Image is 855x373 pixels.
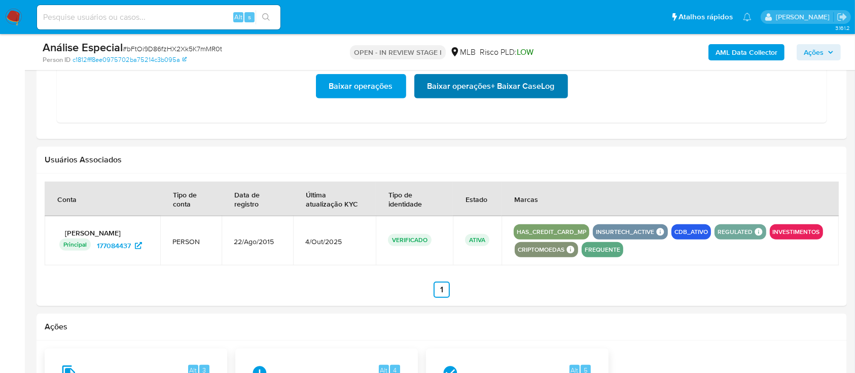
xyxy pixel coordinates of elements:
[234,12,242,22] span: Alt
[797,44,841,60] button: Ações
[37,11,280,24] input: Pesquise usuários ou casos...
[480,47,533,58] span: Risco PLD:
[450,47,476,58] div: MLB
[835,24,850,32] span: 3.161.2
[716,44,777,60] b: AML Data Collector
[708,44,785,60] button: AML Data Collector
[123,44,222,54] span: # bFtOi9D86fzHX2Xk5K7mMR0t
[350,45,446,59] p: OPEN - IN REVIEW STAGE I
[43,55,70,64] b: Person ID
[45,322,839,332] h2: Ações
[804,44,824,60] span: Ações
[43,39,123,55] b: Análise Especial
[256,10,276,24] button: search-icon
[679,12,733,22] span: Atalhos rápidos
[517,46,533,58] span: LOW
[73,55,187,64] a: c1812fff8ee0975702ba75214c3b095a
[837,12,847,22] a: Sair
[776,12,833,22] p: laisa.felismino@mercadolivre.com
[45,155,839,165] h2: Usuários Associados
[248,12,251,22] span: s
[743,13,752,21] a: Notificações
